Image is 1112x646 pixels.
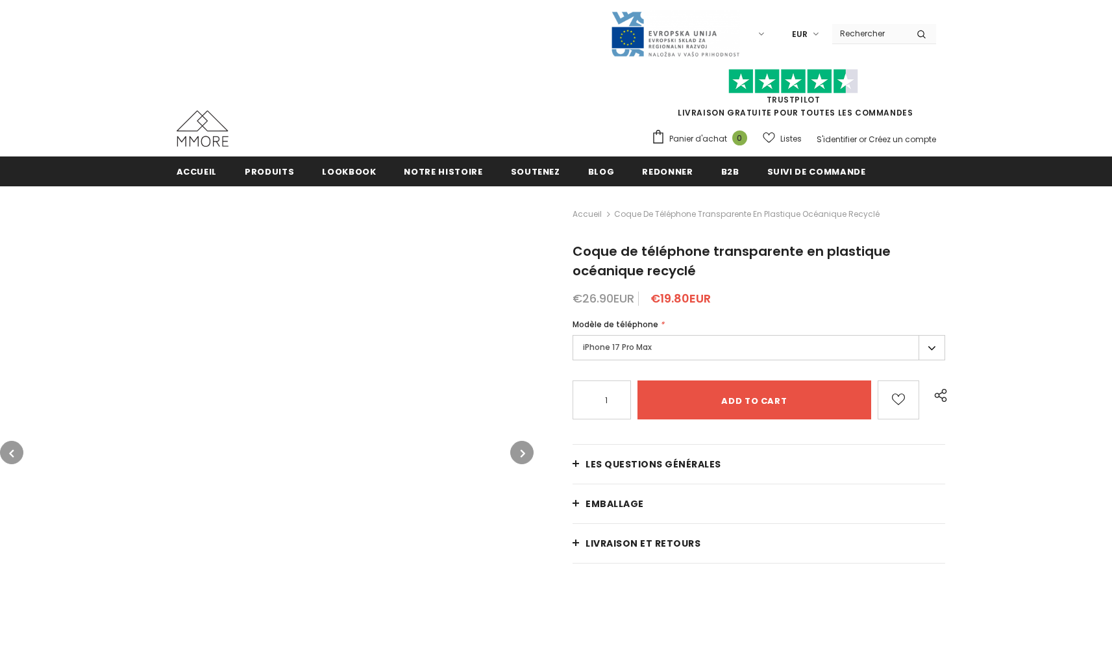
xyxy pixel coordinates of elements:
a: Panier d'achat 0 [651,129,754,149]
span: Les questions générales [586,458,721,471]
a: Accueil [573,206,602,222]
span: Lookbook [322,166,376,178]
img: Cas MMORE [177,110,229,147]
span: LIVRAISON GRATUITE POUR TOUTES LES COMMANDES [651,75,936,118]
a: soutenez [511,156,560,186]
span: B2B [721,166,739,178]
a: B2B [721,156,739,186]
span: Listes [780,132,802,145]
a: Suivi de commande [767,156,866,186]
span: €26.90EUR [573,290,634,306]
span: Panier d'achat [669,132,727,145]
span: Modèle de téléphone [573,319,658,330]
span: EMBALLAGE [586,497,644,510]
span: Produits [245,166,294,178]
span: 0 [732,130,747,145]
span: Accueil [177,166,217,178]
a: TrustPilot [767,94,821,105]
span: Coque de téléphone transparente en plastique océanique recyclé [573,242,891,280]
span: soutenez [511,166,560,178]
a: Les questions générales [573,445,945,484]
label: iPhone 17 Pro Max [573,335,945,360]
a: Lookbook [322,156,376,186]
span: Coque de téléphone transparente en plastique océanique recyclé [614,206,880,222]
input: Add to cart [637,380,871,419]
img: Faites confiance aux étoiles pilotes [728,69,858,94]
span: or [859,134,867,145]
a: Notre histoire [404,156,482,186]
span: Redonner [642,166,693,178]
a: Blog [588,156,615,186]
a: S'identifier [817,134,857,145]
a: Listes [763,127,802,150]
a: Redonner [642,156,693,186]
a: Créez un compte [869,134,936,145]
span: Notre histoire [404,166,482,178]
img: Javni Razpis [610,10,740,58]
span: Blog [588,166,615,178]
a: Accueil [177,156,217,186]
span: €19.80EUR [650,290,711,306]
span: Suivi de commande [767,166,866,178]
input: Search Site [832,24,907,43]
span: EUR [792,28,808,41]
a: EMBALLAGE [573,484,945,523]
a: Javni Razpis [610,28,740,39]
span: Livraison et retours [586,537,700,550]
a: Livraison et retours [573,524,945,563]
a: Produits [245,156,294,186]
